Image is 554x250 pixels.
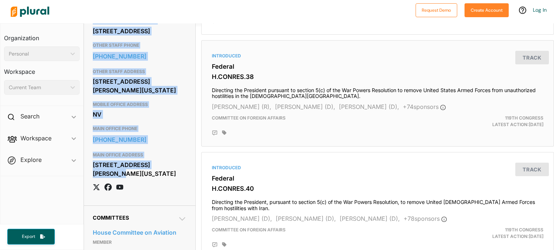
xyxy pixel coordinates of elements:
span: 119th Congress [505,115,543,121]
span: + 74 sponsor s [403,103,446,110]
div: [STREET_ADDRESS][PERSON_NAME][US_STATE] [93,159,187,179]
h3: Federal [212,175,543,182]
h3: Workspace [4,61,80,77]
h3: Federal [212,63,543,70]
div: Current Team [9,84,68,91]
span: + 78 sponsor s [404,215,447,222]
div: Add tags [222,242,226,247]
button: Track [515,163,549,176]
a: [PHONE_NUMBER] [93,51,187,62]
h3: MAIN OFFICE ADDRESS [93,151,187,159]
h2: Search [20,112,39,120]
span: [PERSON_NAME] (D), [212,215,272,222]
h4: Directing the President, pursuant to section 5(c) of the War Powers Resolution, to remove United ... [212,196,543,212]
div: [STREET_ADDRESS] [93,26,187,37]
span: Committees [93,215,129,221]
h3: H.CONRES.40 [212,185,543,192]
h3: MOBILE OFFICE ADDRESS [93,100,187,109]
span: 119th Congress [505,227,543,232]
a: [PHONE_NUMBER] [93,134,187,145]
span: [PERSON_NAME] (D), [339,103,399,110]
a: Request Demo [416,6,457,14]
button: Request Demo [416,3,457,17]
div: Add Position Statement [212,130,218,136]
h3: H.CONRES.38 [212,73,543,80]
div: [STREET_ADDRESS][PERSON_NAME][US_STATE] [93,76,187,96]
h3: Organization [4,27,80,43]
span: Export [17,234,40,240]
span: Committee on Foreign Affairs [212,227,286,232]
span: [PERSON_NAME] (D), [276,215,336,222]
div: NV [93,109,187,120]
div: Introduced [212,53,543,59]
p: Member [93,238,187,247]
div: Add tags [222,130,226,135]
button: Create Account [465,3,509,17]
div: Introduced [212,164,543,171]
span: [PERSON_NAME] (R), [212,103,271,110]
a: House Committee on Aviation [93,227,187,238]
button: Export [7,229,55,245]
h4: Directing the President pursuant to section 5(c) of the War Powers Resolution to remove United St... [212,84,543,100]
h3: OTHER STAFF PHONE [93,41,187,50]
a: Create Account [465,6,509,14]
span: Committee on Foreign Affairs [212,115,286,121]
h3: MAIN OFFICE PHONE [93,124,187,133]
div: Latest Action: [DATE] [435,115,549,128]
div: Add Position Statement [212,242,218,248]
button: Track [515,51,549,64]
span: [PERSON_NAME] (D), [340,215,400,222]
a: Log In [533,7,547,13]
div: Personal [9,50,68,58]
h3: OTHER STAFF ADDRESS [93,67,187,76]
span: [PERSON_NAME] (D), [275,103,335,110]
div: Latest Action: [DATE] [435,227,549,240]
